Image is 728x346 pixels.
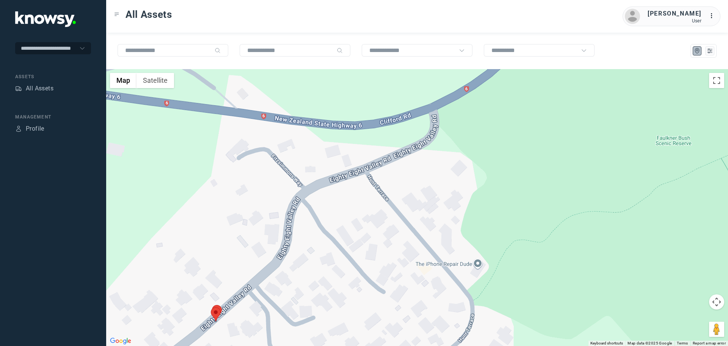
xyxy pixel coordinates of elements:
div: [PERSON_NAME] [648,9,701,18]
div: Search [215,47,221,54]
div: Toggle Menu [114,12,119,17]
div: : [709,11,718,21]
img: avatar.png [625,9,640,24]
img: Application Logo [15,11,76,27]
img: Google [108,336,133,346]
span: All Assets [126,8,172,21]
div: Management [15,114,91,120]
a: Report a map error [693,341,726,345]
button: Show satellite imagery [136,73,174,88]
a: AssetsAll Assets [15,84,53,93]
button: Map camera controls [709,294,724,310]
button: Show street map [110,73,136,88]
div: User [648,18,701,24]
div: Search [337,47,343,54]
button: Toggle fullscreen view [709,73,724,88]
span: Map data ©2025 Google [628,341,672,345]
div: Profile [15,125,22,132]
tspan: ... [709,13,717,19]
div: All Assets [26,84,53,93]
div: List [706,47,713,54]
a: Open this area in Google Maps (opens a new window) [108,336,133,346]
button: Drag Pegman onto the map to open Street View [709,322,724,337]
div: Assets [15,85,22,92]
button: Keyboard shortcuts [590,341,623,346]
a: Terms (opens in new tab) [677,341,688,345]
div: Map [694,47,701,54]
div: Assets [15,73,91,80]
div: : [709,11,718,22]
a: ProfileProfile [15,124,44,133]
div: Profile [26,124,44,133]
